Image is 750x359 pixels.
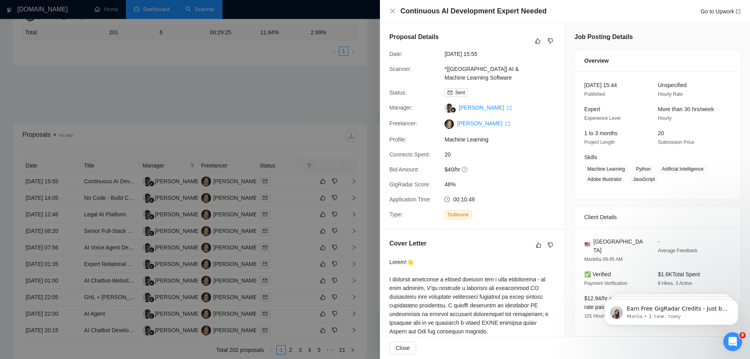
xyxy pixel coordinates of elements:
span: dislike [548,38,553,44]
span: dislike [548,242,553,248]
span: Scanner: [389,66,411,72]
span: [DATE] 15:55 [444,50,563,58]
button: Надіслати повідомлення… [135,255,148,268]
button: Close [389,8,396,15]
span: 20 [444,150,563,159]
a: *[[GEOGRAPHIC_DATA]] AI & Machine Learning Software [444,66,519,81]
div: Perhaps the cover letter was poorly written, or I also heard about shadow bans at one of GigRadar... [35,119,145,142]
span: 20 [658,130,664,136]
div: 14 серпня [6,192,151,203]
span: 1 to 3 months [584,130,618,136]
button: Close [389,342,416,354]
span: ✅ Verified [584,271,611,277]
span: Date: [389,51,402,57]
h5: Job Posting Details [574,32,633,42]
span: $40/hr [444,165,563,174]
span: Hourly Rate [658,91,683,97]
span: like [536,242,541,248]
span: 101 Hours [584,313,606,319]
div: Закрити [138,3,152,17]
span: 48% [444,180,563,189]
button: go back [5,3,20,18]
div: Please tell me, if the profile looks strong overall and the scanner settings increase the number ... [28,65,151,113]
span: Profile: [389,136,407,143]
iframe: To enrich screen reader interactions, please activate Accessibility in Grammarly extension settings [723,332,742,351]
img: 🇺🇸 [585,242,590,247]
span: Submission Price [658,140,694,145]
span: Payment Verification [584,281,627,286]
iframe: Intercom notifications повідомлення [593,283,750,338]
a: [PERSON_NAME] export [457,120,510,126]
span: Unspecified [658,82,687,88]
div: den@coxit.co каже… [6,65,151,114]
span: Freelancer: [389,120,417,126]
div: Client Details [584,206,731,228]
span: close [389,8,396,14]
p: У мережі [38,10,62,18]
span: Published [584,91,605,97]
span: Expert [584,106,600,112]
button: like [533,36,543,46]
span: Artificial Intelligence [659,165,707,173]
div: Nazar каже… [6,153,151,192]
span: JavaScript [630,175,658,184]
button: dislike [546,240,555,250]
span: question-circle [462,166,468,173]
div: Please tell me, if the profile looks strong overall and the scanner settings increase the number ... [35,70,145,109]
span: export [506,121,510,126]
span: Experience Level [584,115,620,121]
span: [DATE] 15:44 [584,82,617,88]
div: Could you please clarify a few points so we can better understand the situation:​Have you recentl... [6,203,129,313]
button: dislike [546,36,555,46]
span: like [535,38,541,44]
span: Sent [455,90,465,95]
button: Головна [123,3,138,18]
span: Outbound [444,210,472,219]
span: Project Length [584,140,615,145]
span: Overview [584,56,609,65]
span: Close [396,344,410,352]
h5: Cover Letter [389,239,426,248]
span: Skills [584,154,597,160]
h5: Proposal Details [389,32,439,42]
div: Could you please clarify a few points so we can better understand the situation: ​ [13,208,123,231]
h1: Nazar [38,4,56,10]
span: Connects Spent: [389,151,430,158]
span: Type: [389,211,403,218]
div: Have you recently made any changes to your profile or scanner settings? [13,231,123,246]
span: export [736,9,741,14]
span: 00:10:49 [453,196,475,203]
div: den@coxit.co каже… [6,114,151,153]
button: Завантажити вкладений файл [37,258,44,264]
span: Marietta 09:45 AM [584,257,622,262]
span: Python [633,165,654,173]
span: export [507,106,512,110]
textarea: Повідомлення... [7,242,151,255]
span: More than 30 hrs/week [658,106,714,112]
span: 8 [739,332,746,339]
div: Nazar каже… [6,203,151,319]
span: [GEOGRAPHIC_DATA] [593,237,645,255]
h4: Continuous AI Development Expert Needed [400,6,546,16]
span: GigRadar Score: [389,181,430,188]
button: вибір GIF-файлів [25,258,31,264]
div: I’ll review everything once again and get back to you when I have a clear answer. [6,153,129,186]
span: Average Feedback [658,248,698,253]
span: Status: [389,89,407,96]
span: Machine Learning [584,165,628,173]
span: 8 Hires, 3 Active [658,281,692,286]
span: - [658,238,660,245]
a: [PERSON_NAME] export [459,104,512,111]
span: Machine Learning [444,135,563,144]
span: mail [448,90,452,95]
span: $12.94/hr avg hourly rate paid [584,295,635,310]
span: Bid Amount: [389,166,419,173]
span: Hourly [658,115,672,121]
img: c1jAVRRm5OWtzINurvG_n1C4sHLEK6PX3YosBnI2IZBEJRv5XQ2vaVIXksxUv1o8gt [444,119,454,129]
img: Profile image for Nazar [22,4,35,17]
span: Manager: [389,104,413,111]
